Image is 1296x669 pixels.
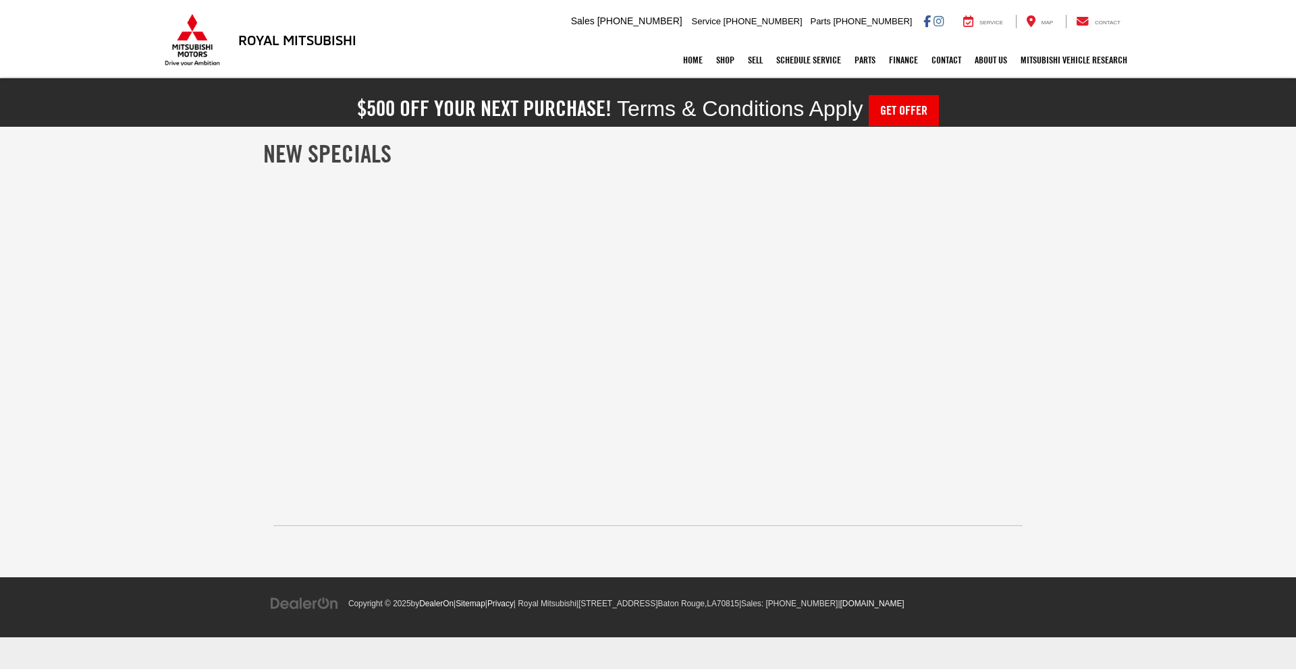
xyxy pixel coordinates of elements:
a: Privacy [487,599,514,608]
span: Terms & Conditions Apply [617,96,863,121]
span: [PHONE_NUMBER] [765,599,838,608]
a: DealerOn [270,598,339,608]
a: Shop [709,43,741,77]
a: Map [1016,15,1063,28]
h3: Royal Mitsubishi [238,32,356,47]
a: Finance [882,43,925,77]
a: Home [676,43,709,77]
span: | Royal Mitsubishi [514,599,576,608]
a: About Us [968,43,1014,77]
span: 70815 [717,599,739,608]
span: | [454,599,485,608]
a: [DOMAIN_NAME] [840,599,905,608]
span: Baton Rouge, [658,599,707,608]
span: Service [692,16,721,26]
span: Parts [810,16,830,26]
a: DealerOn Home Page [419,599,454,608]
a: Get Offer [869,95,939,126]
h1: New Specials [263,140,1033,167]
a: Sitemap [456,599,485,608]
img: DealerOn [270,596,339,611]
a: Contact [1066,15,1131,28]
span: Service [979,20,1003,26]
a: Parts: Opens in a new tab [848,43,882,77]
span: [PHONE_NUMBER] [597,16,682,26]
span: Sales [571,16,595,26]
a: Service [953,15,1013,28]
a: Facebook: Click to visit our Facebook page [923,16,931,26]
span: Sales: [741,599,763,608]
h2: $500 off your next purchase! [357,99,612,118]
span: Copyright © 2025 [348,599,411,608]
span: [STREET_ADDRESS] [578,599,658,608]
a: Instagram: Click to visit our Instagram page [934,16,944,26]
span: | [739,599,838,608]
span: | [838,599,904,608]
span: Map [1042,20,1053,26]
a: Schedule Service: Opens in a new tab [769,43,848,77]
span: [PHONE_NUMBER] [833,16,912,26]
span: LA [707,599,717,608]
span: Contact [1095,20,1120,26]
a: Mitsubishi Vehicle Research [1014,43,1134,77]
img: Mitsubishi [162,13,223,66]
a: Sell [741,43,769,77]
span: [PHONE_NUMBER] [724,16,803,26]
a: Contact [925,43,968,77]
span: | [485,599,514,608]
span: by [411,599,454,608]
span: | [576,599,739,608]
